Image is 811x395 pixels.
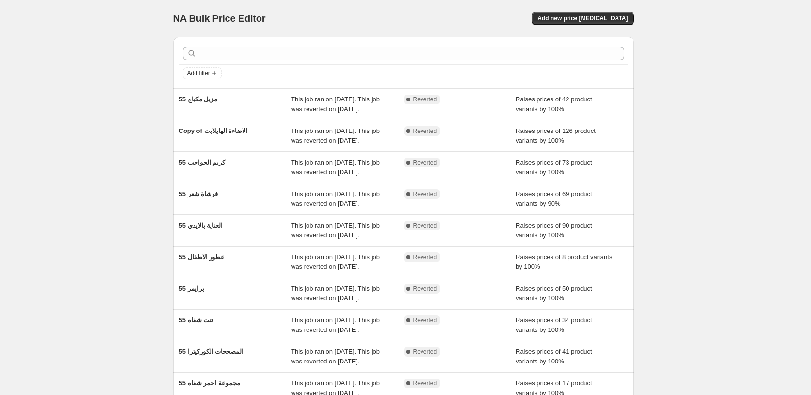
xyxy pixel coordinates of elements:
[413,127,437,135] span: Reverted
[183,67,222,79] button: Add filter
[516,159,592,176] span: Raises prices of 73 product variants by 100%
[179,222,223,229] span: 55 العناية بالايدي
[516,253,612,270] span: Raises prices of 8 product variants by 100%
[291,253,380,270] span: This job ran on [DATE]. This job was reverted on [DATE].
[291,190,380,207] span: This job ran on [DATE]. This job was reverted on [DATE].
[537,15,628,22] span: Add new price [MEDICAL_DATA]
[413,222,437,230] span: Reverted
[516,190,592,207] span: Raises prices of 69 product variants by 90%
[516,285,592,302] span: Raises prices of 50 product variants by 100%
[413,96,437,103] span: Reverted
[291,96,380,113] span: This job ran on [DATE]. This job was reverted on [DATE].
[179,348,244,355] span: 55 المصححات الكوركيترا
[173,13,266,24] span: NA Bulk Price Editor
[413,316,437,324] span: Reverted
[291,127,380,144] span: This job ran on [DATE]. This job was reverted on [DATE].
[179,379,240,387] span: 55 مجموعة احمر شفاه
[413,159,437,166] span: Reverted
[291,285,380,302] span: This job ran on [DATE]. This job was reverted on [DATE].
[179,285,204,292] span: 55 برايمر
[516,316,592,333] span: Raises prices of 34 product variants by 100%
[413,379,437,387] span: Reverted
[187,69,210,77] span: Add filter
[179,316,214,324] span: 55 تنت شفاه
[291,159,380,176] span: This job ran on [DATE]. This job was reverted on [DATE].
[179,159,226,166] span: 55 كريم الحواجب
[179,253,225,261] span: 55 عطور الاطفال
[516,222,592,239] span: Raises prices of 90 product variants by 100%
[516,348,592,365] span: Raises prices of 41 product variants by 100%
[516,96,592,113] span: Raises prices of 42 product variants by 100%
[516,127,596,144] span: Raises prices of 126 product variants by 100%
[413,253,437,261] span: Reverted
[413,190,437,198] span: Reverted
[413,348,437,356] span: Reverted
[291,222,380,239] span: This job ran on [DATE]. This job was reverted on [DATE].
[532,12,633,25] button: Add new price [MEDICAL_DATA]
[179,127,248,134] span: Copy of الاضاءة الهايلايت
[179,190,218,197] span: 55 فرشاة شعر
[291,316,380,333] span: This job ran on [DATE]. This job was reverted on [DATE].
[291,348,380,365] span: This job ran on [DATE]. This job was reverted on [DATE].
[413,285,437,293] span: Reverted
[179,96,218,103] span: 55 مزيل مكياج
